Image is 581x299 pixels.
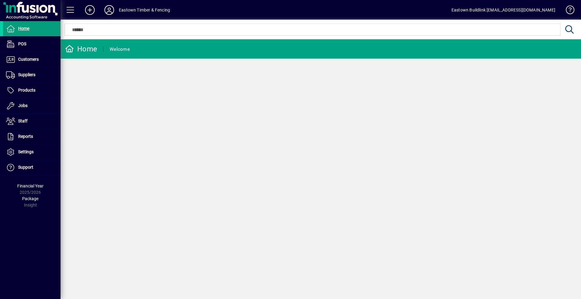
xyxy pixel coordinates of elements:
[451,5,555,15] div: Eastown Buildlink [EMAIL_ADDRESS][DOMAIN_NAME]
[18,119,28,123] span: Staff
[561,1,573,21] a: Knowledge Base
[22,196,38,201] span: Package
[17,184,44,188] span: Financial Year
[3,98,61,113] a: Jobs
[119,5,170,15] div: Eastown Timber & Fencing
[3,160,61,175] a: Support
[100,5,119,15] button: Profile
[3,114,61,129] a: Staff
[3,37,61,52] a: POS
[18,72,35,77] span: Suppliers
[3,67,61,83] a: Suppliers
[18,26,29,31] span: Home
[65,44,97,54] div: Home
[80,5,100,15] button: Add
[18,103,28,108] span: Jobs
[18,41,26,46] span: POS
[3,52,61,67] a: Customers
[18,88,35,93] span: Products
[18,149,34,154] span: Settings
[3,129,61,144] a: Reports
[18,57,39,62] span: Customers
[18,165,33,170] span: Support
[3,145,61,160] a: Settings
[110,44,130,54] div: Welcome
[3,83,61,98] a: Products
[18,134,33,139] span: Reports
